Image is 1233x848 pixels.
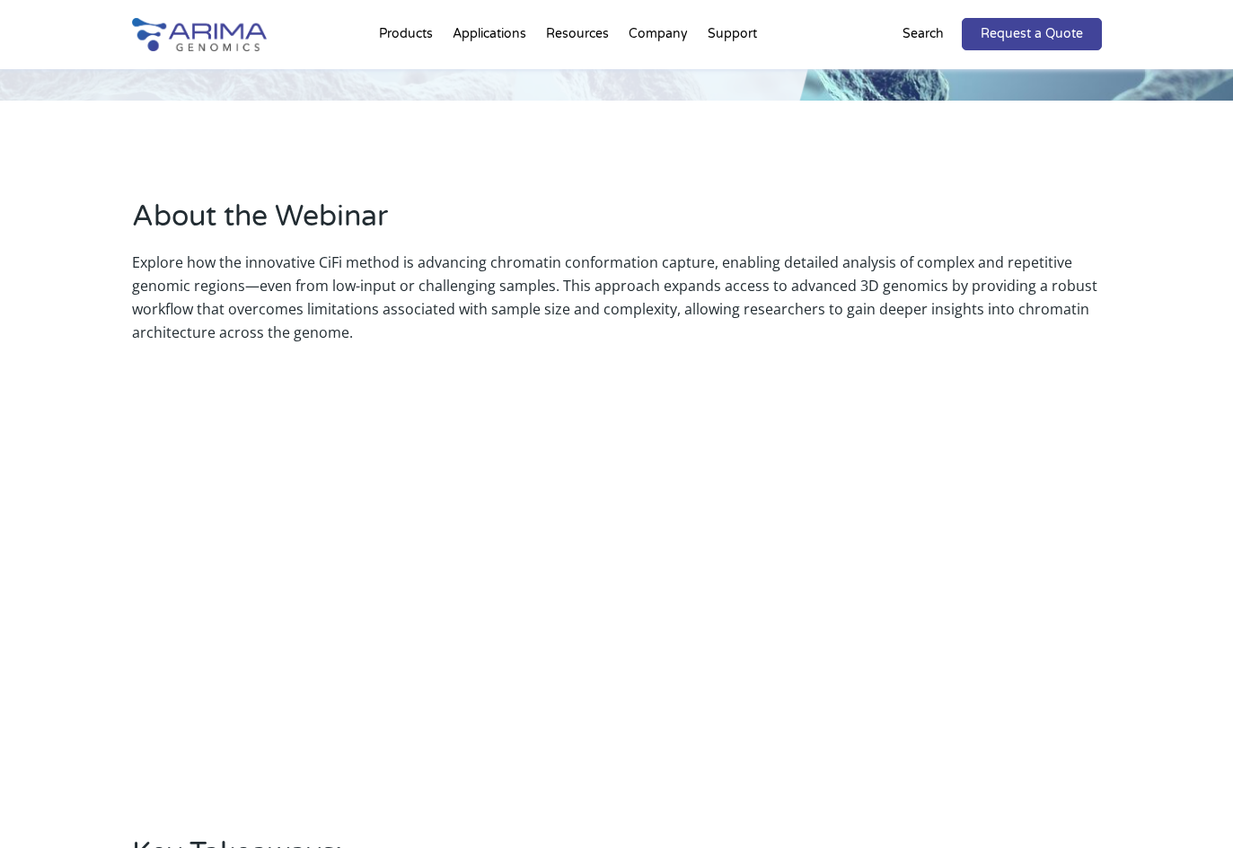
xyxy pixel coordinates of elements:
[903,22,944,46] p: Search
[132,197,1102,251] h2: About the Webinar
[962,18,1102,50] a: Request a Quote
[132,251,1102,344] p: Explore how the innovative CiFi method is advancing chromatin conformation capture, enabling deta...
[132,18,267,51] img: Arima-Genomics-logo
[229,370,1005,807] iframe: Small Samples, Big Insights: Capturing Chromatin Architecture with CiFi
